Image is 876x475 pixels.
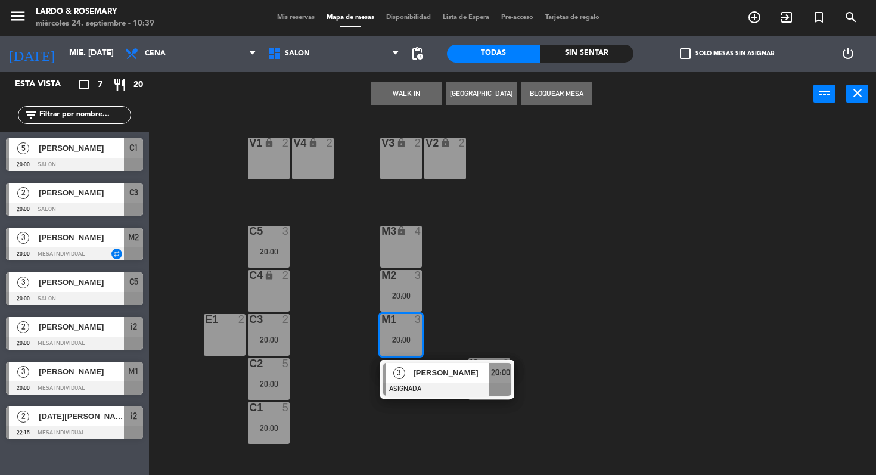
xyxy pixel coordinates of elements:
[539,14,605,21] span: Tarjetas de regalo
[282,314,290,325] div: 2
[410,46,424,61] span: pending_actions
[415,314,422,325] div: 3
[818,86,832,100] i: power_input
[248,424,290,432] div: 20:00
[39,187,124,199] span: [PERSON_NAME]
[39,321,124,333] span: [PERSON_NAME]
[17,232,29,244] span: 3
[249,314,250,325] div: C3
[39,231,124,244] span: [PERSON_NAME]
[36,18,154,30] div: miércoles 24. septiembre - 10:39
[249,270,250,281] div: C4
[327,138,334,148] div: 2
[24,108,38,122] i: filter_list
[238,314,246,325] div: 2
[812,10,826,24] i: turned_in_not
[36,6,154,18] div: Lardo & Rosemary
[491,365,510,380] span: 20:00
[846,85,868,103] button: close
[540,45,634,63] div: Sin sentar
[129,141,138,155] span: C1
[446,82,517,105] button: [GEOGRAPHIC_DATA]
[415,226,422,237] div: 4
[415,138,422,148] div: 2
[17,187,29,199] span: 2
[293,138,294,148] div: V4
[17,142,29,154] span: 5
[282,402,290,413] div: 5
[282,226,290,237] div: 3
[841,46,855,61] i: power_settings_new
[495,14,539,21] span: Pre-acceso
[308,138,318,148] i: lock
[39,365,124,378] span: [PERSON_NAME]
[680,48,691,59] span: check_box_outline_blank
[248,380,290,388] div: 20:00
[102,46,116,61] i: arrow_drop_down
[131,409,137,423] span: i2
[113,77,127,92] i: restaurant
[128,230,139,244] span: M2
[17,277,29,288] span: 3
[133,78,143,92] span: 20
[413,367,489,379] span: [PERSON_NAME]
[39,410,124,423] span: [DATE][PERSON_NAME]
[393,367,405,379] span: 3
[9,7,27,29] button: menu
[440,138,451,148] i: lock
[380,14,437,21] span: Disponibilidad
[205,314,206,325] div: E1
[850,86,865,100] i: close
[396,138,406,148] i: lock
[249,402,250,413] div: C1
[17,321,29,333] span: 2
[9,7,27,25] i: menu
[39,142,124,154] span: [PERSON_NAME]
[747,10,762,24] i: add_circle_outline
[371,82,442,105] button: WALK IN
[396,226,406,236] i: lock
[248,247,290,256] div: 20:00
[249,226,250,237] div: C5
[38,108,131,122] input: Filtrar por nombre...
[447,45,540,63] div: Todas
[98,78,102,92] span: 7
[6,77,86,92] div: Esta vista
[129,275,138,289] span: C5
[39,276,124,288] span: [PERSON_NAME]
[145,49,166,58] span: Cena
[131,319,137,334] span: i2
[437,14,495,21] span: Lista de Espera
[264,138,274,148] i: lock
[813,85,835,103] button: power_input
[264,270,274,280] i: lock
[521,82,592,105] button: Bloquear Mesa
[129,185,138,200] span: C3
[282,270,290,281] div: 2
[779,10,794,24] i: exit_to_app
[77,77,91,92] i: crop_square
[282,358,290,369] div: 5
[249,138,250,148] div: V1
[248,336,290,344] div: 20:00
[249,358,250,369] div: C2
[503,358,510,369] div: 2
[844,10,858,24] i: search
[271,14,321,21] span: Mis reservas
[321,14,380,21] span: Mapa de mesas
[128,364,139,378] span: M1
[285,49,310,58] span: SALON
[415,270,422,281] div: 3
[17,411,29,423] span: 2
[17,366,29,378] span: 3
[380,336,422,344] div: 20:00
[680,48,774,59] label: Solo mesas sin asignar
[380,291,422,300] div: 20:00
[459,138,466,148] div: 2
[282,138,290,148] div: 2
